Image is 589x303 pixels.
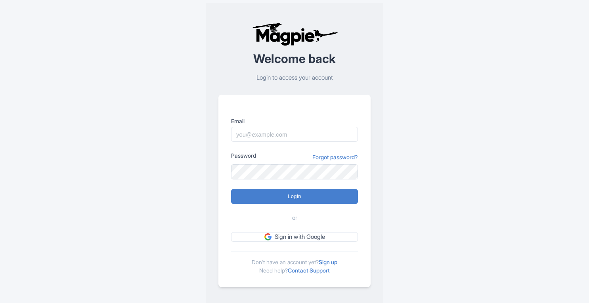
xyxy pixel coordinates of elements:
h2: Welcome back [218,52,371,65]
input: you@example.com [231,127,358,142]
a: Forgot password? [312,153,358,161]
div: Don't have an account yet? Need help? [231,251,358,274]
a: Contact Support [288,267,330,274]
label: Password [231,151,256,160]
input: Login [231,189,358,204]
a: Sign up [319,259,337,265]
span: or [292,213,297,223]
p: Login to access your account [218,73,371,82]
label: Email [231,117,358,125]
img: google.svg [264,233,272,240]
img: logo-ab69f6fb50320c5b225c76a69d11143b.png [250,22,339,46]
a: Sign in with Google [231,232,358,242]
